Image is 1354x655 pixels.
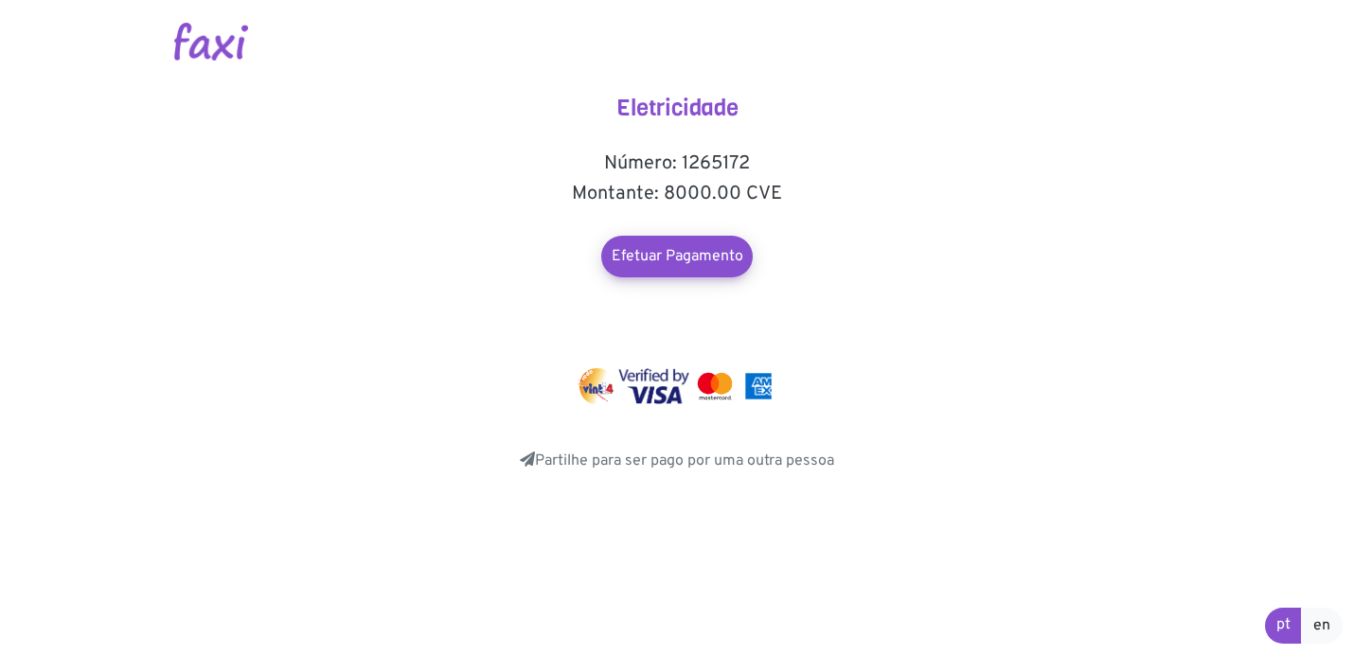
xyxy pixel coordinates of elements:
[488,152,866,175] h5: Número: 1265172
[578,368,615,404] img: vinti4
[693,368,737,404] img: mastercard
[601,236,753,277] a: Efetuar Pagamento
[1301,608,1343,644] a: en
[488,183,866,205] h5: Montante: 8000.00 CVE
[618,368,689,404] img: visa
[520,451,834,470] a: Partilhe para ser pago por uma outra pessoa
[488,95,866,122] h4: Eletricidade
[1265,608,1302,644] a: pt
[740,368,776,404] img: mastercard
